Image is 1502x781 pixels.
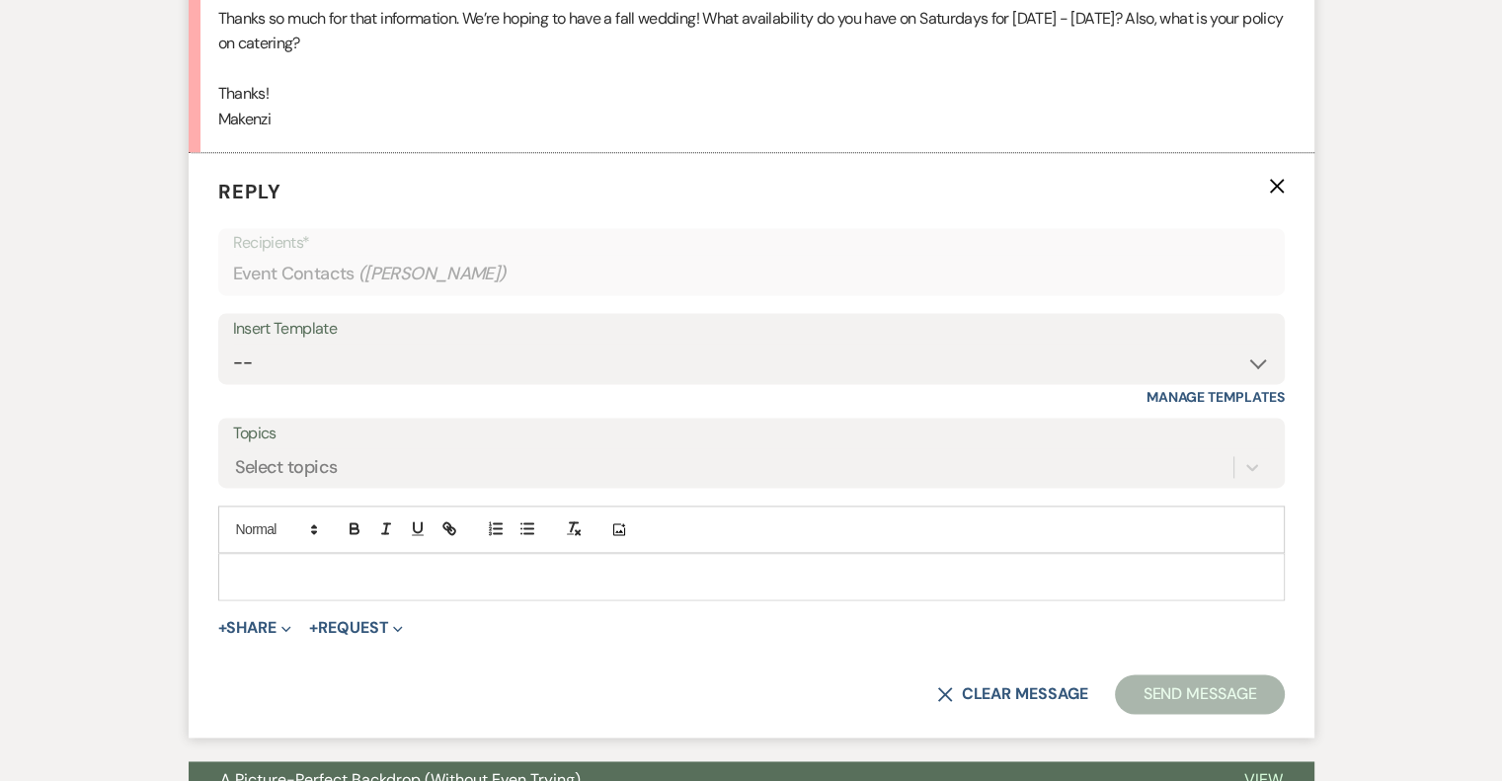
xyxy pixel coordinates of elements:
p: Thanks so much for that information. We’re hoping to have a fall wedding! What availability do yo... [218,6,1285,56]
button: Share [218,620,292,636]
p: Recipients* [233,230,1270,256]
button: Request [309,620,403,636]
span: + [218,620,227,636]
div: Insert Template [233,315,1270,344]
label: Topics [233,420,1270,448]
p: Thanks! [218,81,1285,107]
span: Reply [218,179,281,204]
div: Event Contacts [233,255,1270,293]
span: ( [PERSON_NAME] ) [358,261,507,287]
p: Makenzi [218,107,1285,132]
div: Select topics [235,453,338,480]
button: Clear message [937,686,1087,702]
span: + [309,620,318,636]
a: Manage Templates [1146,388,1285,406]
button: Send Message [1115,674,1284,714]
